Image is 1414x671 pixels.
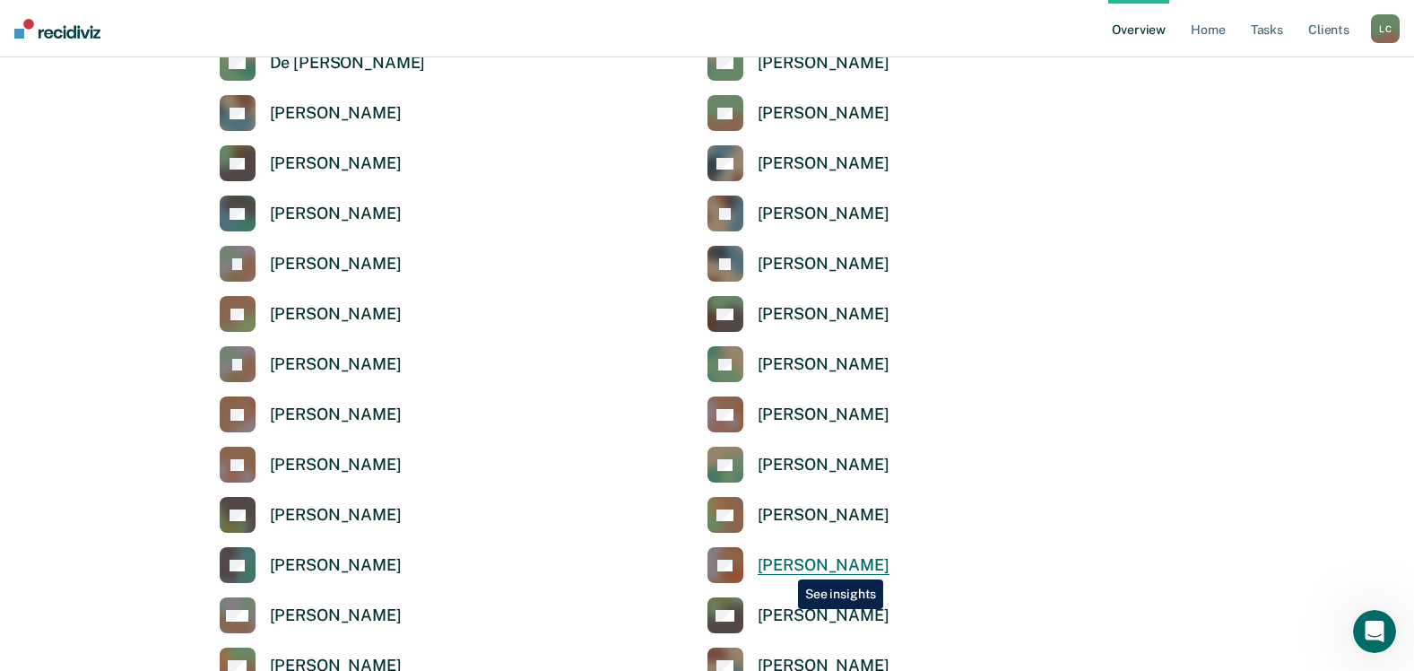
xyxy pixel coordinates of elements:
[758,405,889,425] div: [PERSON_NAME]
[758,505,889,526] div: [PERSON_NAME]
[220,497,402,533] a: [PERSON_NAME]
[758,153,889,174] div: [PERSON_NAME]
[270,606,402,626] div: [PERSON_NAME]
[758,204,889,224] div: [PERSON_NAME]
[707,296,889,332] a: [PERSON_NAME]
[270,254,402,274] div: [PERSON_NAME]
[758,606,889,626] div: [PERSON_NAME]
[707,547,889,583] a: [PERSON_NAME]
[707,246,889,282] a: [PERSON_NAME]
[1371,14,1400,43] div: L C
[220,45,426,81] a: De [PERSON_NAME]
[220,547,402,583] a: [PERSON_NAME]
[707,497,889,533] a: [PERSON_NAME]
[707,597,889,633] a: [PERSON_NAME]
[270,354,402,375] div: [PERSON_NAME]
[758,455,889,475] div: [PERSON_NAME]
[220,396,402,432] a: [PERSON_NAME]
[758,354,889,375] div: [PERSON_NAME]
[270,455,402,475] div: [PERSON_NAME]
[758,254,889,274] div: [PERSON_NAME]
[758,304,889,325] div: [PERSON_NAME]
[270,53,426,74] div: De [PERSON_NAME]
[758,103,889,124] div: [PERSON_NAME]
[270,405,402,425] div: [PERSON_NAME]
[220,196,402,231] a: [PERSON_NAME]
[220,296,402,332] a: [PERSON_NAME]
[220,447,402,483] a: [PERSON_NAME]
[707,145,889,181] a: [PERSON_NAME]
[220,95,402,131] a: [PERSON_NAME]
[707,95,889,131] a: [PERSON_NAME]
[707,346,889,382] a: [PERSON_NAME]
[220,346,402,382] a: [PERSON_NAME]
[707,447,889,483] a: [PERSON_NAME]
[270,153,402,174] div: [PERSON_NAME]
[707,196,889,231] a: [PERSON_NAME]
[270,505,402,526] div: [PERSON_NAME]
[707,396,889,432] a: [PERSON_NAME]
[1353,610,1396,653] iframe: Intercom live chat
[220,597,402,633] a: [PERSON_NAME]
[270,304,402,325] div: [PERSON_NAME]
[14,19,100,39] img: Recidiviz
[758,53,889,74] div: [PERSON_NAME]
[220,145,402,181] a: [PERSON_NAME]
[270,555,402,576] div: [PERSON_NAME]
[270,103,402,124] div: [PERSON_NAME]
[270,204,402,224] div: [PERSON_NAME]
[758,555,889,576] div: [PERSON_NAME]
[220,246,402,282] a: [PERSON_NAME]
[707,45,889,81] a: [PERSON_NAME]
[1371,14,1400,43] button: LC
